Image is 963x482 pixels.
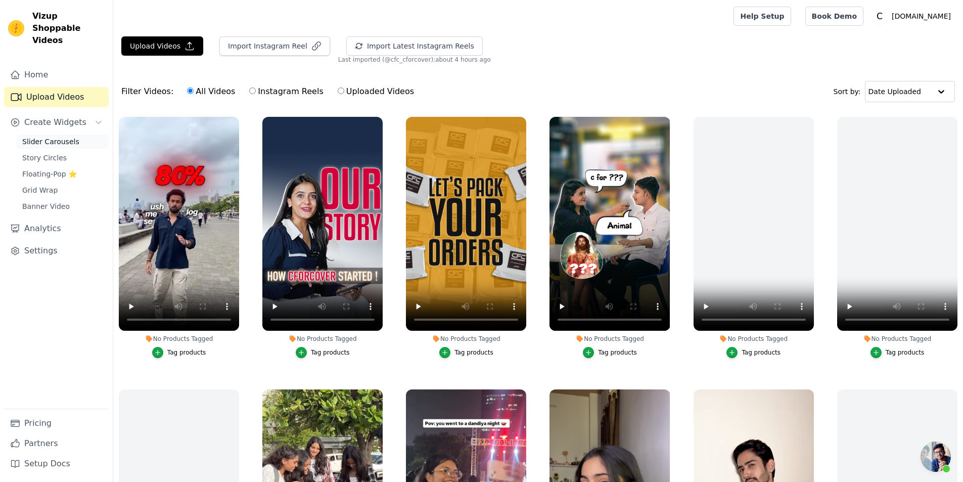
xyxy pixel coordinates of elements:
[32,10,105,47] span: Vizup Shoppable Videos
[406,335,526,343] div: No Products Tagged
[877,11,883,21] text: C
[439,347,493,358] button: Tag products
[886,348,925,357] div: Tag products
[870,347,925,358] button: Tag products
[22,169,77,179] span: Floating-Pop ⭐
[187,85,236,98] label: All Videos
[4,87,109,107] a: Upload Videos
[742,348,781,357] div: Tag products
[8,20,24,36] img: Vizup
[16,183,109,197] a: Grid Wrap
[694,335,814,343] div: No Products Tagged
[4,241,109,261] a: Settings
[733,7,791,26] a: Help Setup
[4,218,109,239] a: Analytics
[16,151,109,165] a: Story Circles
[16,199,109,213] a: Banner Video
[22,201,70,211] span: Banner Video
[22,137,79,147] span: Slider Carousels
[296,347,350,358] button: Tag products
[598,348,637,357] div: Tag products
[24,116,86,128] span: Create Widgets
[346,36,483,56] button: Import Latest Instagram Reels
[888,7,955,25] p: [DOMAIN_NAME]
[187,87,194,94] input: All Videos
[262,335,383,343] div: No Products Tagged
[4,65,109,85] a: Home
[22,185,58,195] span: Grid Wrap
[119,335,239,343] div: No Products Tagged
[4,112,109,133] button: Create Widgets
[549,335,670,343] div: No Products Tagged
[454,348,493,357] div: Tag products
[249,87,256,94] input: Instagram Reels
[337,85,415,98] label: Uploaded Videos
[4,433,109,454] a: Partners
[834,81,955,102] div: Sort by:
[921,442,951,472] div: Open chat
[167,348,206,357] div: Tag products
[152,347,206,358] button: Tag products
[583,347,637,358] button: Tag products
[805,7,863,26] a: Book Demo
[726,347,781,358] button: Tag products
[22,153,67,163] span: Story Circles
[837,335,957,343] div: No Products Tagged
[219,36,330,56] button: Import Instagram Reel
[16,135,109,149] a: Slider Carousels
[249,85,324,98] label: Instagram Reels
[338,87,344,94] input: Uploaded Videos
[4,454,109,474] a: Setup Docs
[16,167,109,181] a: Floating-Pop ⭐
[311,348,350,357] div: Tag products
[121,36,203,56] button: Upload Videos
[4,413,109,433] a: Pricing
[872,7,955,25] button: C [DOMAIN_NAME]
[121,80,420,103] div: Filter Videos:
[338,56,491,64] span: Last imported (@ cfc_cforcover ): about 4 hours ago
